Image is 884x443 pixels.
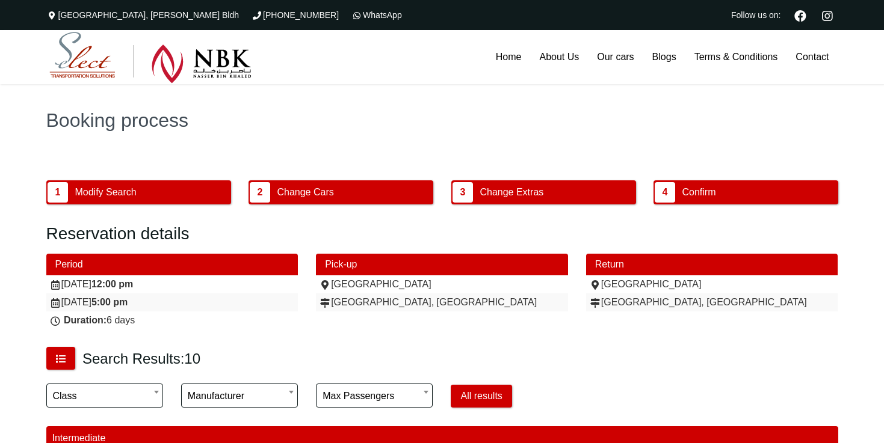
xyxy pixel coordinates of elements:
span: Confirm [678,181,720,204]
a: Facebook [790,8,811,22]
a: Home [487,30,531,84]
a: Terms & Conditions [685,30,787,84]
a: Our cars [588,30,643,84]
div: Pick-up [316,254,568,275]
span: 1 [48,182,68,203]
img: Select Rent a Car [49,32,252,84]
a: Instagram [817,8,838,22]
span: Modify Search [70,181,140,204]
strong: 12:00 pm [91,279,133,289]
a: Contact [787,30,838,84]
h2: Reservation details [46,224,838,244]
div: [DATE] [49,296,295,308]
span: Manufacturer [188,384,291,408]
span: Max passengers [316,383,433,408]
a: WhatsApp [351,10,402,20]
span: 3 [453,182,473,203]
button: 4 Confirm [654,180,838,204]
strong: Duration: [64,315,107,325]
h3: Search Results: [82,350,200,368]
span: Class [53,384,156,408]
span: 2 [250,182,270,203]
span: 4 [655,182,675,203]
div: 6 days [49,314,295,326]
span: Class [46,383,163,408]
span: Change Extras [475,181,548,204]
div: Return [586,254,838,275]
button: 3 Change Extras [451,180,636,204]
span: Manufacturer [181,383,298,408]
a: About Us [530,30,588,84]
div: [GEOGRAPHIC_DATA], [GEOGRAPHIC_DATA] [319,296,565,308]
strong: 5:00 pm [91,297,128,307]
span: Change Cars [273,181,338,204]
div: [GEOGRAPHIC_DATA], [GEOGRAPHIC_DATA] [589,296,835,308]
div: [GEOGRAPHIC_DATA] [319,278,565,290]
a: [PHONE_NUMBER] [251,10,339,20]
h1: Booking process [46,111,838,130]
a: Blogs [643,30,685,84]
button: All results [451,385,512,408]
span: Max passengers [323,384,426,408]
button: 2 Change Cars [249,180,433,204]
div: [GEOGRAPHIC_DATA] [589,278,835,290]
span: 10 [184,350,200,367]
div: Period [46,254,298,275]
div: [DATE] [49,278,295,290]
button: 1 Modify Search [46,180,231,204]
